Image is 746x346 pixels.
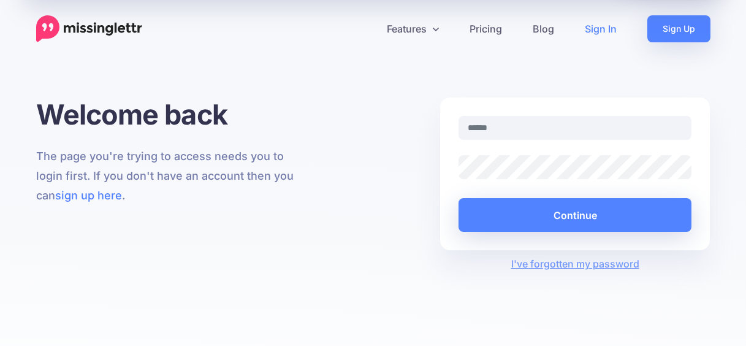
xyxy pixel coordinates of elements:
[36,98,306,131] h1: Welcome back
[55,189,122,202] a: sign up here
[371,15,454,42] a: Features
[647,15,710,42] a: Sign Up
[511,258,639,270] a: I've forgotten my password
[517,15,569,42] a: Blog
[459,198,692,232] button: Continue
[569,15,632,42] a: Sign In
[36,147,306,206] p: The page you're trying to access needs you to login first. If you don't have an account then you ...
[454,15,517,42] a: Pricing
